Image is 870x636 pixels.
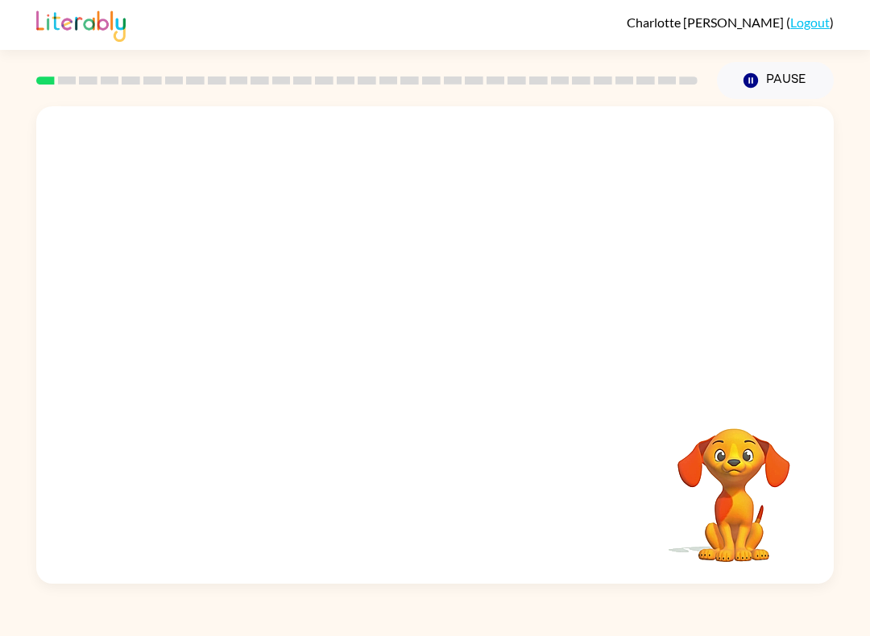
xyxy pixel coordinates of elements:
[627,14,834,30] div: ( )
[36,6,126,42] img: Literably
[790,14,830,30] a: Logout
[717,62,834,99] button: Pause
[627,14,786,30] span: Charlotte [PERSON_NAME]
[653,403,814,564] video: Your browser must support playing .mp4 files to use Literably. Please try using another browser.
